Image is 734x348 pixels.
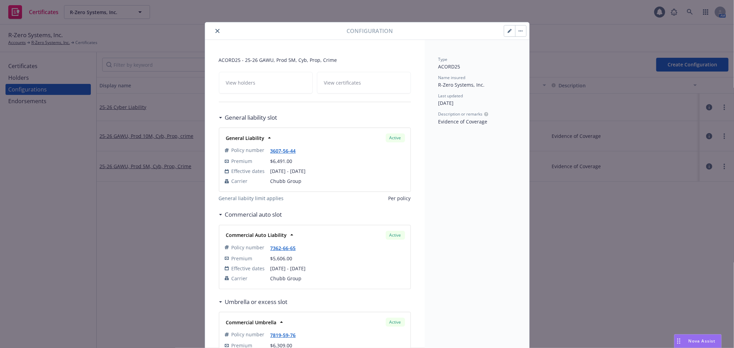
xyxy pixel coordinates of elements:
strong: General Liability [226,135,265,141]
span: Name insured [438,75,466,80]
span: 3607-56-44 [270,147,301,154]
strong: Commercial Umbrella [226,319,277,326]
span: Effective dates [232,167,265,175]
h3: Commercial auto slot [225,210,282,219]
span: $6,491.00 [270,158,292,164]
span: $5,606.00 [270,255,292,262]
div: Umbrella or excess slot [219,297,288,306]
div: Commercial auto slot [219,210,282,219]
span: [DATE] - [DATE] [270,167,405,175]
div: Drag to move [674,335,683,348]
span: Premium [232,157,253,165]
span: 7819-59-76 [270,331,301,339]
span: Nova Assist [689,338,716,344]
span: Policy number [232,331,265,338]
span: [DATE] - [DATE] [270,265,405,272]
span: Effective dates [232,265,265,272]
span: Evidence of Coverage [438,118,488,125]
h3: Umbrella or excess slot [225,297,288,306]
span: Configuration [347,27,393,35]
span: ACORD25 [438,63,460,70]
span: 7362-66-65 [270,244,301,252]
span: Last updated [438,93,463,99]
span: Chubb Group [270,177,405,185]
button: close [213,27,222,35]
strong: Commercial Auto Liability [226,232,287,238]
div: General liability slot [219,113,277,122]
button: Nova Assist [674,334,722,348]
span: Premium [232,255,253,262]
span: Active [389,232,402,238]
span: R-Zero Systems, Inc. [438,81,485,88]
h3: General liability slot [225,113,277,122]
a: 3607-56-44 [270,148,301,154]
span: Policy number [232,146,265,154]
span: Policy number [232,244,265,251]
span: [DATE] [438,100,454,106]
a: 7362-66-65 [270,245,301,251]
span: Active [389,319,402,325]
span: Carrier [232,275,248,282]
span: Per policy [389,195,411,202]
span: Carrier [232,177,248,185]
span: Description or remarks [438,111,483,117]
span: ACORD25 - 25-26 GAWU, Prod 5M, Cyb, Prop, Crime [219,56,411,64]
a: 7819-59-76 [270,332,301,338]
span: Chubb Group [270,275,405,282]
span: Active [389,135,402,141]
span: General liabiity limit applies [219,195,284,202]
span: Type [438,56,448,62]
